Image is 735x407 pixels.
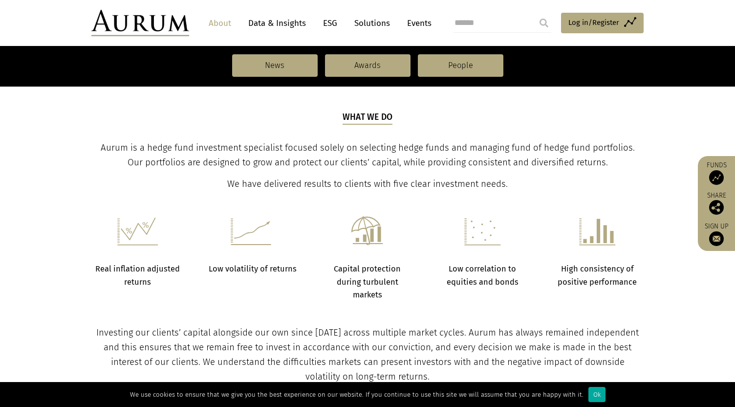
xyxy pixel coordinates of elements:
h5: What we do [343,111,393,125]
img: Aurum [91,10,189,36]
strong: Low correlation to equities and bonds [447,264,519,286]
span: We have delivered results to clients with five clear investment needs. [227,179,508,189]
span: Investing our clients’ capital alongside our own since [DATE] across multiple market cycles. Auru... [96,327,639,382]
a: Awards [325,54,411,77]
span: Log in/Register [568,17,619,28]
strong: Real inflation adjusted returns [95,264,180,286]
div: Share [703,192,730,215]
a: Funds [703,161,730,185]
a: News [232,54,318,77]
a: Log in/Register [561,13,644,33]
img: Access Funds [709,170,724,185]
a: Sign up [703,222,730,246]
div: Ok [588,387,605,402]
a: People [418,54,503,77]
img: Share this post [709,200,724,215]
a: Data & Insights [243,14,311,32]
a: Events [402,14,432,32]
strong: High consistency of positive performance [558,264,637,286]
img: Sign up to our newsletter [709,231,724,246]
a: Solutions [349,14,395,32]
a: ESG [318,14,342,32]
strong: Capital protection during turbulent markets [334,264,401,299]
input: Submit [534,13,554,33]
strong: Low volatility of returns [209,264,297,273]
span: Aurum is a hedge fund investment specialist focused solely on selecting hedge funds and managing ... [101,142,635,168]
a: About [204,14,236,32]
